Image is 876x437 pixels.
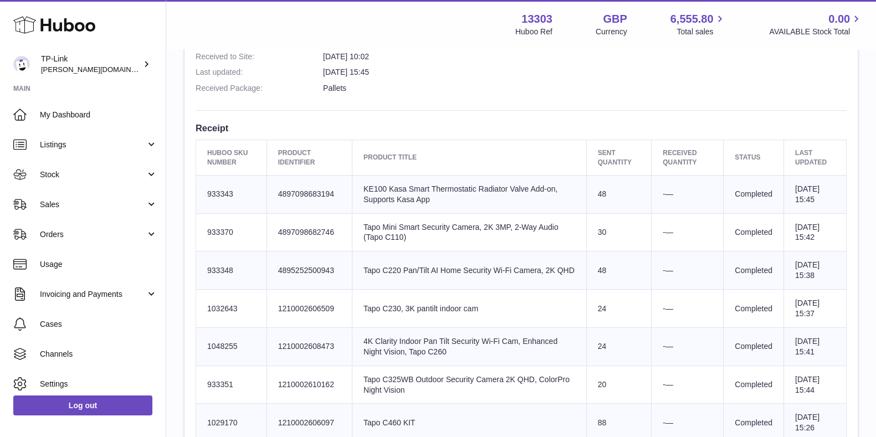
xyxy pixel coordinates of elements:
td: Completed [724,213,784,251]
div: Huboo Ref [515,27,552,37]
a: 0.00 AVAILABLE Stock Total [769,12,863,37]
th: Received Quantity [652,140,724,175]
td: -— [652,175,724,213]
span: Sales [40,199,146,210]
span: Total sales [677,27,726,37]
td: 1210002610162 [267,366,352,404]
td: 1210002608473 [267,327,352,366]
td: Completed [724,251,784,290]
td: [DATE] 15:45 [783,175,846,213]
span: Usage [40,259,157,270]
td: Completed [724,175,784,213]
th: Last updated [783,140,846,175]
span: Cases [40,319,157,330]
td: Tapo Mini Smart Security Camera, 2K 3MP, 2-Way Audio (Tapo C110) [352,213,586,251]
th: Status [724,140,784,175]
td: [DATE] 15:41 [783,327,846,366]
td: [DATE] 15:44 [783,366,846,404]
span: Orders [40,229,146,240]
td: 933351 [196,366,267,404]
td: -— [652,213,724,251]
strong: 13303 [521,12,552,27]
td: Tapo C220 Pan/Tilt AI Home Security Wi-Fi Camera, 2K QHD [352,251,586,290]
td: 30 [586,213,652,251]
span: Listings [40,140,146,150]
td: [DATE] 15:37 [783,290,846,328]
dd: [DATE] 15:45 [323,67,847,78]
span: Settings [40,379,157,389]
td: Tapo C230, 3K pantilt indoor cam [352,290,586,328]
td: 4K Clarity Indoor Pan Tilt Security Wi-Fi Cam, Enhanced Night Vision, Tapo C260 [352,327,586,366]
span: Stock [40,169,146,180]
dt: Received to Site: [196,52,323,62]
td: 1210002606509 [267,290,352,328]
a: Log out [13,395,152,415]
span: 0.00 [828,12,850,27]
span: 6,555.80 [670,12,714,27]
td: -— [652,290,724,328]
td: -— [652,251,724,290]
div: TP-Link [41,54,141,75]
td: 933370 [196,213,267,251]
td: [DATE] 15:38 [783,251,846,290]
td: 4897098683194 [267,175,352,213]
div: Currency [596,27,627,37]
td: Completed [724,327,784,366]
img: susie.li@tp-link.com [13,56,30,73]
td: 1032643 [196,290,267,328]
td: Tapo C325WB Outdoor Security Camera 2K QHD, ColorPro Night Vision [352,366,586,404]
td: 24 [586,327,652,366]
dt: Last updated: [196,67,323,78]
strong: GBP [603,12,627,27]
th: Product title [352,140,586,175]
td: 4895252500943 [267,251,352,290]
td: 48 [586,251,652,290]
th: Huboo SKU Number [196,140,267,175]
td: 20 [586,366,652,404]
dt: Received Package: [196,83,323,94]
td: -— [652,327,724,366]
span: [PERSON_NAME][DOMAIN_NAME][EMAIL_ADDRESS][DOMAIN_NAME] [41,65,280,74]
td: Completed [724,290,784,328]
span: Invoicing and Payments [40,289,146,300]
td: 933343 [196,175,267,213]
th: Sent Quantity [586,140,652,175]
h3: Receipt [196,122,847,134]
dd: Pallets [323,83,847,94]
th: Product Identifier [267,140,352,175]
td: 1048255 [196,327,267,366]
td: Completed [724,366,784,404]
td: 933348 [196,251,267,290]
span: Channels [40,349,157,359]
td: 4897098682746 [267,213,352,251]
span: My Dashboard [40,110,157,120]
td: 24 [586,290,652,328]
a: 6,555.80 Total sales [670,12,726,37]
td: -— [652,366,724,404]
td: 48 [586,175,652,213]
dd: [DATE] 10:02 [323,52,847,62]
td: [DATE] 15:42 [783,213,846,251]
span: AVAILABLE Stock Total [769,27,863,37]
td: KE100 Kasa Smart Thermostatic Radiator Valve Add-on, Supports Kasa App [352,175,586,213]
